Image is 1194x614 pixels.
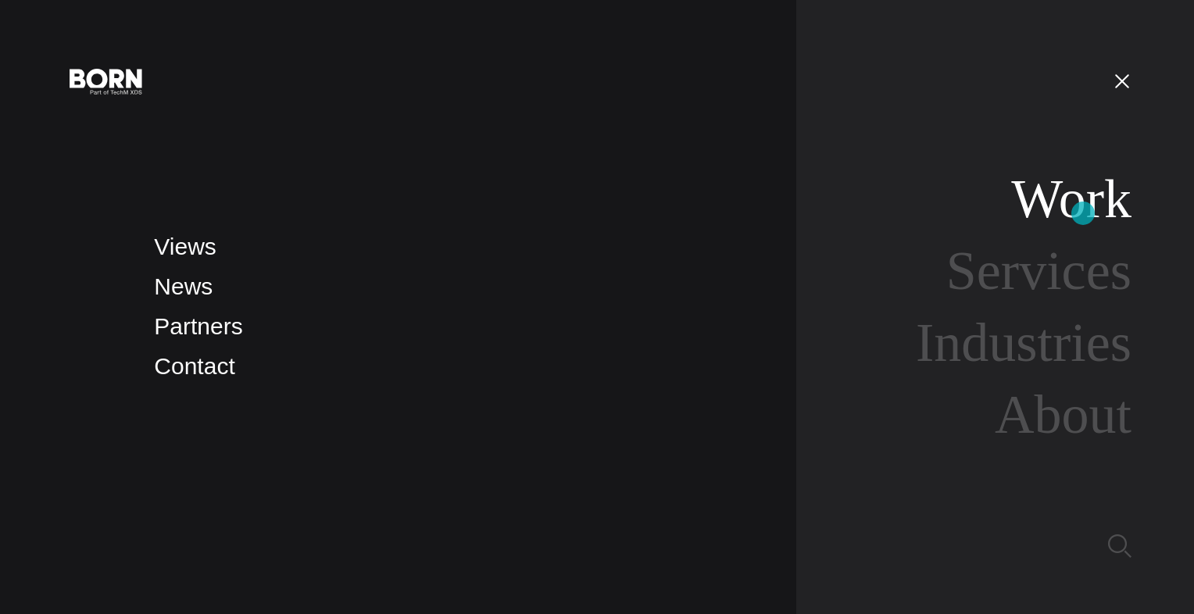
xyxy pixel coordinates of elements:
img: Search [1108,534,1131,558]
a: Work [1011,169,1131,229]
a: About [995,384,1131,444]
a: Services [946,241,1131,301]
a: Contact [154,353,234,379]
a: Views [154,234,216,259]
button: Open [1103,64,1141,97]
a: News [154,273,213,299]
a: Industries [916,312,1131,373]
a: Partners [154,313,242,339]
